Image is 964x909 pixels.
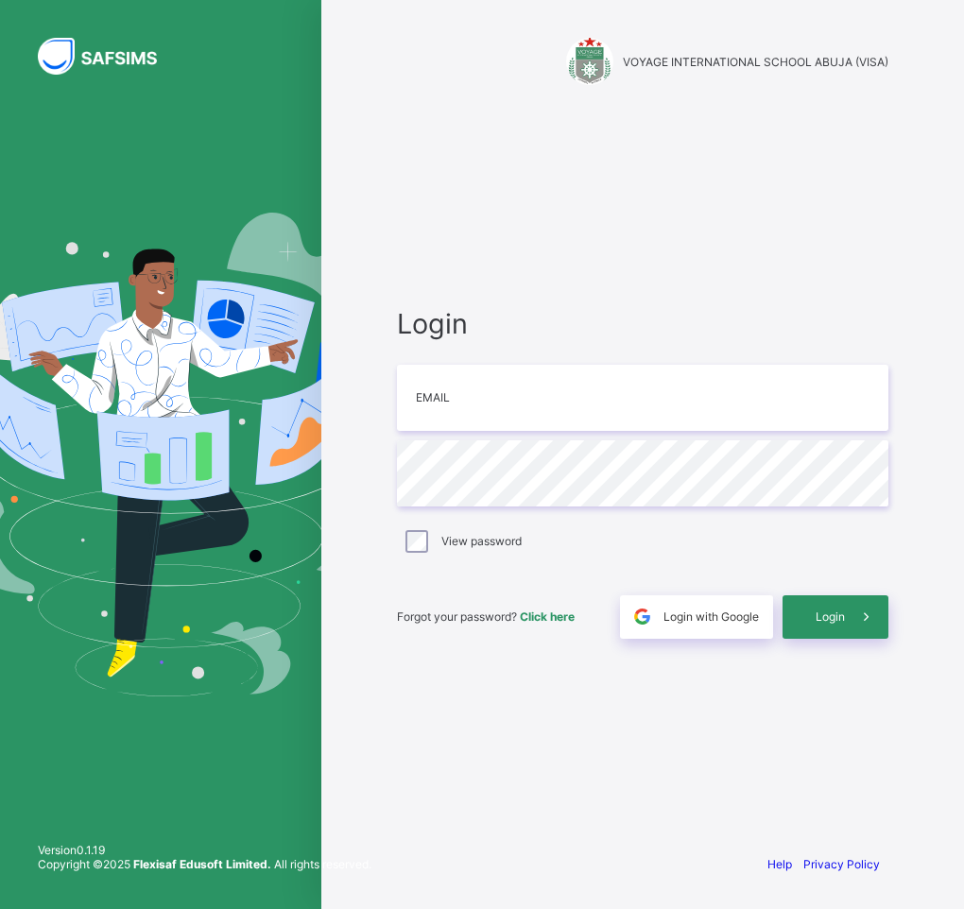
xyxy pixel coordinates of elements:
[631,606,653,627] img: google.396cfc9801f0270233282035f929180a.svg
[767,857,792,871] a: Help
[520,609,575,624] a: Click here
[441,534,522,548] label: View password
[663,609,759,624] span: Login with Google
[133,857,271,871] strong: Flexisaf Edusoft Limited.
[38,857,371,871] span: Copyright © 2025 All rights reserved.
[803,857,880,871] a: Privacy Policy
[38,843,371,857] span: Version 0.1.19
[38,38,180,75] img: SAFSIMS Logo
[397,609,575,624] span: Forgot your password?
[397,307,888,340] span: Login
[816,609,845,624] span: Login
[623,55,888,69] span: VOYAGE INTERNATIONAL SCHOOL ABUJA (VISA)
